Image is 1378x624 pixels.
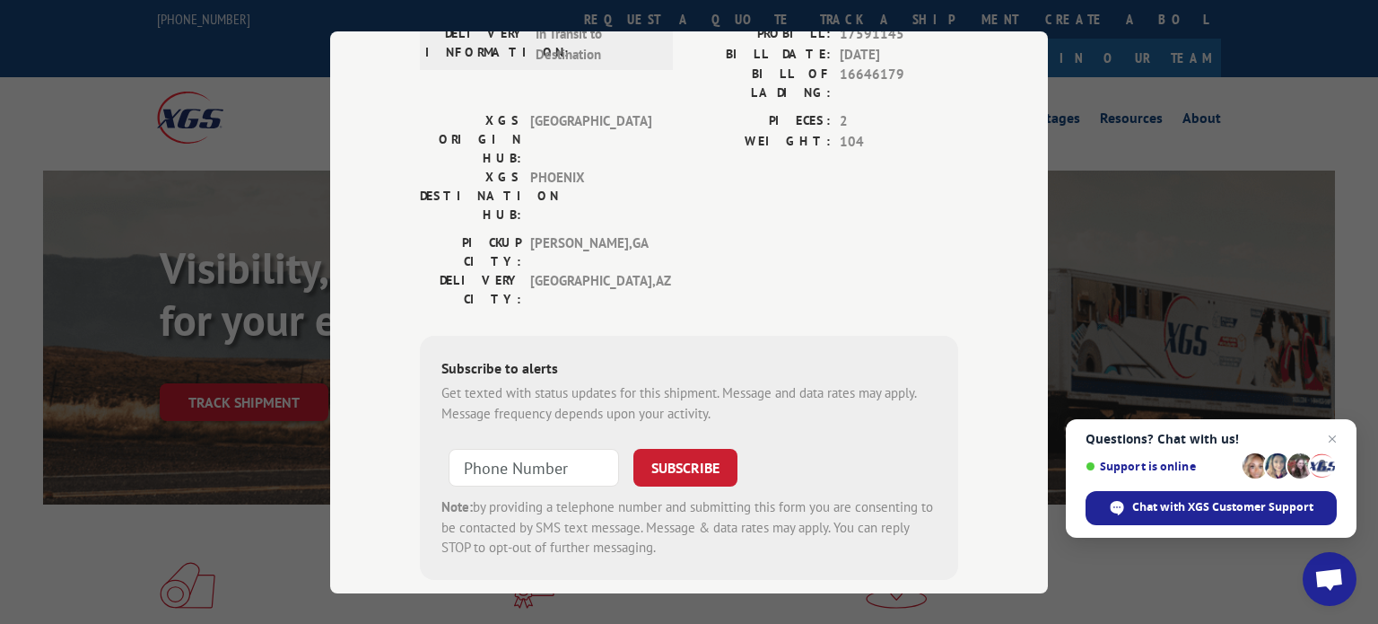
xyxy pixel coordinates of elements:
span: [DATE] [840,44,958,65]
div: Subscribe to alerts [441,357,937,383]
label: DELIVERY CITY: [420,271,521,309]
input: Phone Number [449,449,619,487]
strong: Note: [441,498,473,515]
span: 16646179 [840,65,958,102]
a: Open chat [1303,552,1356,606]
span: In Transit to Destination [536,24,657,65]
label: PROBILL: [689,24,831,45]
span: 17591145 [840,24,958,45]
button: SUBSCRIBE [633,449,737,487]
span: [PERSON_NAME] , GA [530,233,651,271]
span: Support is online [1086,460,1236,473]
label: WEIGHT: [689,131,831,152]
label: PICKUP CITY: [420,233,521,271]
span: 2 [840,111,958,132]
label: XGS ORIGIN HUB: [420,111,521,168]
label: XGS DESTINATION HUB: [420,168,521,224]
span: Chat with XGS Customer Support [1086,491,1337,525]
div: Get texted with status updates for this shipment. Message and data rates may apply. Message frequ... [441,383,937,424]
label: DELIVERY INFORMATION: [425,24,527,65]
span: [GEOGRAPHIC_DATA] [530,111,651,168]
div: by providing a telephone number and submitting this form you are consenting to be contacted by SM... [441,497,937,558]
label: PIECES: [689,111,831,132]
label: BILL DATE: [689,44,831,65]
span: PHOENIX [530,168,651,224]
span: Questions? Chat with us! [1086,432,1337,446]
span: Chat with XGS Customer Support [1132,499,1313,515]
span: 104 [840,131,958,152]
span: [GEOGRAPHIC_DATA] , AZ [530,271,651,309]
label: BILL OF LADING: [689,65,831,102]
